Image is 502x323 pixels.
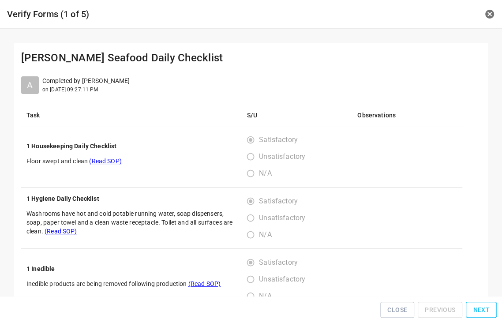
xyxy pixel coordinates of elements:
[42,76,130,86] p: Completed by [PERSON_NAME]
[259,291,271,301] span: N/A
[484,9,495,19] button: close
[26,279,236,288] p: Inedible products are being removed following production
[21,50,481,66] p: [PERSON_NAME] Seafood Daily Checklist
[473,304,490,315] span: Next
[259,196,298,207] span: Satisfactory
[26,195,99,202] b: 1 Hygiene Daily Checklist
[259,274,305,285] span: Unsatisfactory
[380,302,414,318] button: Close
[259,168,271,179] span: N/A
[259,151,305,162] span: Unsatisfactory
[259,135,298,145] span: Satisfactory
[26,265,55,272] b: 1 Inedible
[247,193,312,243] div: s/u
[259,213,305,223] span: Unsatisfactory
[7,7,332,21] h6: Verify Forms (1 of 5)
[259,257,298,268] span: Satisfactory
[26,143,117,150] b: 1 Housekeeping Daily Checklist
[352,105,462,126] th: Observations
[42,86,130,94] p: on [DATE] 09:27:11 PM
[466,302,497,318] button: Next
[247,131,312,182] div: s/u
[247,254,312,304] div: s/u
[21,76,39,94] div: A
[259,229,271,240] span: N/A
[242,105,352,126] th: S/U
[89,158,122,165] span: (Read SOP)
[26,209,236,236] p: Washrooms have hot and cold potable running water, soap dispensers, soap, paper towel and a clean...
[26,157,236,165] p: Floor swept and clean
[45,228,77,235] span: (Read SOP)
[21,105,242,126] th: Task
[387,304,407,315] span: Close
[188,280,221,287] span: (Read SOP)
